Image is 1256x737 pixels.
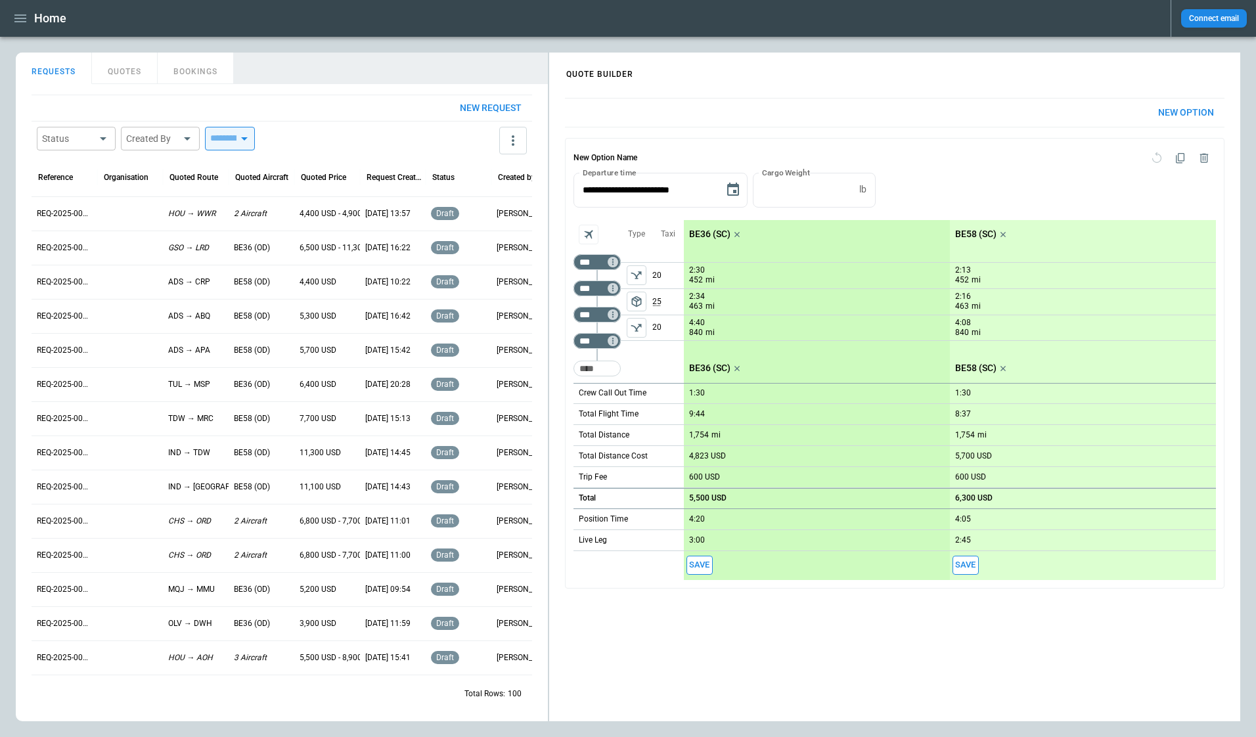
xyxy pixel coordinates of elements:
div: Too short [573,280,621,296]
p: REQ-2025-000248 [37,345,92,356]
p: 2 Aircraft [234,516,267,527]
p: [DATE] 09:54 [365,584,411,595]
p: REQ-2025-000239 [37,652,92,663]
span: Type of sector [627,265,646,285]
p: [DATE] 11:00 [365,550,411,561]
span: Delete quote option [1192,146,1216,170]
p: mi [706,301,715,312]
p: Taxi [661,229,675,240]
p: 6,800 USD - 7,700 USD [300,550,379,561]
p: BE36 (OD) [234,242,270,254]
p: BE58 (OD) [234,311,270,322]
p: CHS → ORD [168,550,211,561]
div: Status [42,132,95,145]
span: draft [434,619,457,628]
p: 2:34 [689,292,705,301]
p: mi [706,327,715,338]
p: 11,300 USD [300,447,341,458]
p: [DATE] 16:22 [365,242,411,254]
button: Connect email [1181,9,1247,28]
p: 3 Aircraft [234,652,267,663]
p: 4:40 [689,318,705,328]
p: 6,500 USD - 11,300 USD [300,242,384,254]
p: 11,100 USD [300,481,341,493]
p: BE58 (OD) [234,277,270,288]
p: [DATE] 15:41 [365,652,411,663]
p: Type [628,229,645,240]
p: 7,700 USD [300,413,336,424]
span: draft [434,311,457,321]
p: [DATE] 14:45 [365,447,411,458]
p: 3:00 [689,535,705,545]
p: [DATE] 10:22 [365,277,411,288]
button: left aligned [627,292,646,311]
p: GSO → LRD [168,242,209,254]
p: 6,300 USD [955,493,993,503]
p: 600 USD [955,472,986,482]
p: 5,300 USD [300,311,336,322]
p: TUL → MSP [168,379,210,390]
p: 3,900 USD [300,618,336,629]
div: Quoted Price [301,173,346,182]
p: [DATE] 15:13 [365,413,411,424]
p: [PERSON_NAME] [497,277,552,288]
div: Quoted Route [169,173,218,182]
div: scrollable content [684,220,1216,580]
p: REQ-2025-000249 [37,311,92,322]
p: 4,400 USD [300,277,336,288]
span: draft [434,585,457,594]
p: 4,823 USD [689,451,726,461]
p: [PERSON_NAME] [497,447,552,458]
label: Cargo Weight [762,167,810,178]
button: left aligned [627,318,646,338]
button: REQUESTS [16,53,92,84]
p: Total Flight Time [579,409,639,420]
span: draft [434,414,457,423]
p: mi [977,430,987,441]
p: 1,754 [955,430,975,440]
p: IND → TDW [168,447,210,458]
p: lb [859,184,866,195]
p: OLV → DWH [168,618,212,629]
span: draft [434,653,457,662]
p: [DATE] 16:42 [365,311,411,322]
p: [DATE] 11:01 [365,516,411,527]
p: [PERSON_NAME] [497,413,552,424]
span: draft [434,448,457,457]
div: Reference [38,173,73,182]
p: [PERSON_NAME] [497,584,552,595]
button: left aligned [627,265,646,285]
p: 2:16 [955,292,971,301]
p: mi [972,327,981,338]
h6: New Option Name [573,146,637,170]
span: Aircraft selection [579,225,598,244]
span: Duplicate quote option [1169,146,1192,170]
button: New request [449,95,532,121]
p: Total Distance [579,430,629,441]
p: 9:44 [689,409,705,419]
p: Crew Call Out Time [579,388,646,399]
p: REQ-2025-000246 [37,413,92,424]
p: 5,700 USD [955,451,992,461]
div: Created by [498,173,535,182]
p: Position Time [579,514,628,525]
p: 1:30 [955,388,971,398]
p: REQ-2025-000250 [37,277,92,288]
p: 4:05 [955,514,971,524]
p: 5,200 USD [300,584,336,595]
button: New Option [1148,99,1224,127]
p: mi [972,301,981,312]
p: 20 [652,315,684,340]
div: Too short [573,333,621,349]
p: HOU → WWR [168,208,215,219]
p: [DATE] 14:43 [365,481,411,493]
p: IND → [GEOGRAPHIC_DATA] [168,481,269,493]
p: MQJ → MMU [168,584,215,595]
p: 5,500 USD [689,493,727,503]
p: REQ-2025-000244 [37,481,92,493]
p: 452 [955,275,969,286]
span: draft [434,243,457,252]
h6: Total [579,494,596,502]
p: [PERSON_NAME] [497,516,552,527]
p: REQ-2025-000242 [37,550,92,561]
